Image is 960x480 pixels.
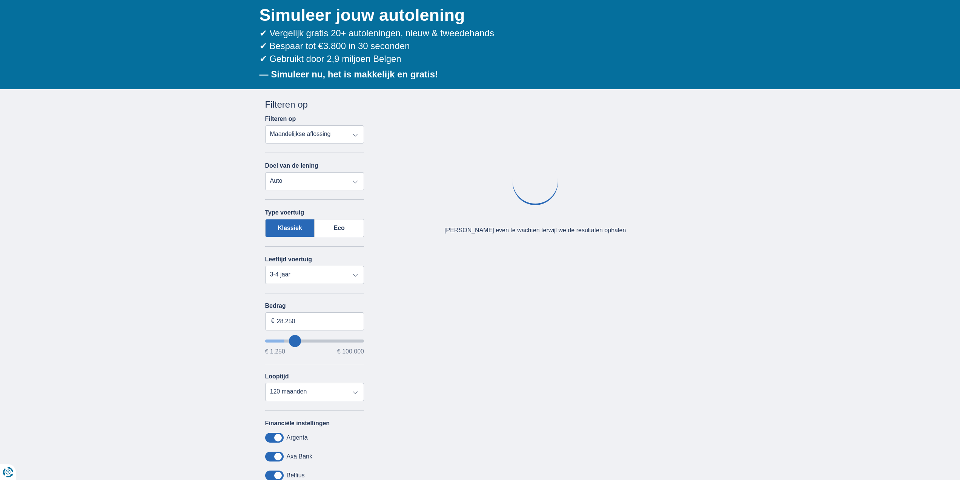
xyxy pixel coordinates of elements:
label: Eco [315,219,364,237]
label: Belfius [287,472,305,479]
input: wantToBorrow [265,340,364,343]
span: € [271,317,275,326]
div: Filteren op [265,98,364,111]
b: — Simuleer nu, het is makkelijk en gratis! [260,69,438,79]
div: [PERSON_NAME] even te wachten terwijl we de resultaten ophalen [444,226,626,235]
label: Filteren op [265,116,296,122]
label: Doel van de lening [265,162,318,169]
label: Argenta [287,434,308,441]
span: € 100.000 [337,349,364,355]
label: Looptijd [265,373,289,380]
label: Klassiek [265,219,315,237]
span: € 1.250 [265,349,285,355]
div: ✔ Vergelijk gratis 20+ autoleningen, nieuw & tweedehands ✔ Bespaar tot €3.800 in 30 seconden ✔ Ge... [260,27,695,66]
label: Financiële instellingen [265,420,330,427]
label: Type voertuig [265,209,304,216]
label: Leeftijd voertuig [265,256,312,263]
label: Bedrag [265,303,364,309]
label: Axa Bank [287,453,312,460]
h1: Simuleer jouw autolening [260,3,695,27]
